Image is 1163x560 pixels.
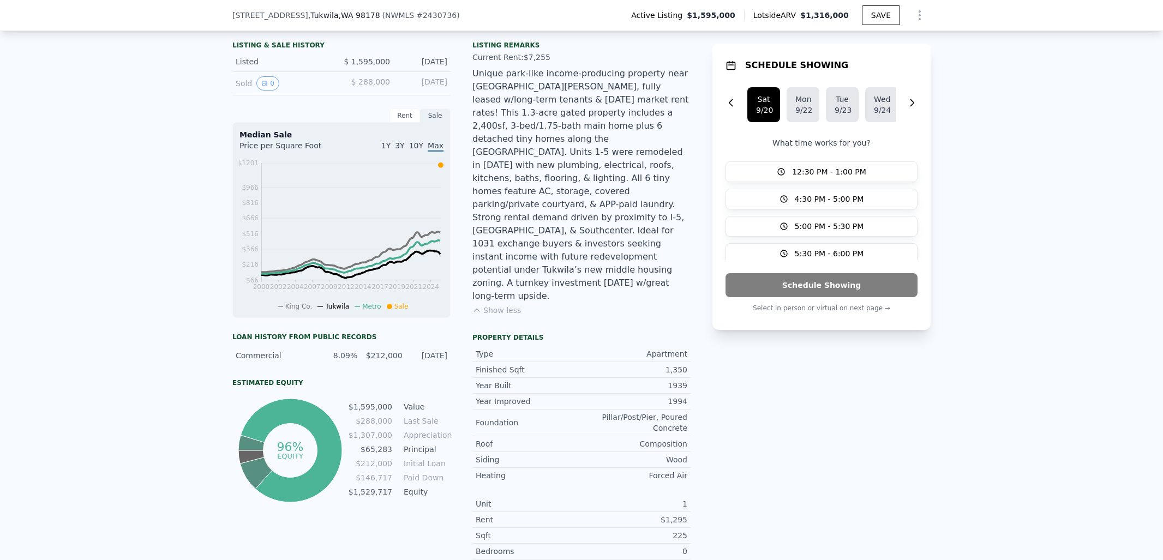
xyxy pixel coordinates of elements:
[787,87,819,122] button: Mon9/22
[348,486,393,498] td: $1,529,717
[242,245,259,253] tspan: $366
[389,109,420,123] div: Rent
[285,303,313,310] span: King Co.
[381,141,391,150] span: 1Y
[239,129,443,140] div: Median Sale
[476,514,581,525] div: Rent
[246,276,259,284] tspan: $66
[348,429,393,441] td: $1,307,000
[792,166,866,177] span: 12:30 PM - 1:00 PM
[756,94,771,105] div: Sat
[399,56,447,67] div: [DATE]
[581,348,687,359] div: Apartment
[242,261,259,268] tspan: $216
[236,56,333,67] div: Listed
[416,11,457,20] span: # 2430736
[726,161,918,182] button: 12:30 PM - 1:00 PM
[581,412,687,433] div: Pillar/Post/Pier, Poured Concrete
[835,105,850,116] div: 9/23
[395,141,404,150] span: 3Y
[423,283,440,291] tspan: 2024
[351,77,390,86] span: $ 288,000
[242,199,259,207] tspan: $816
[236,76,333,91] div: Sold
[382,10,460,21] div: ( )
[524,53,550,62] span: $7,255
[726,243,918,264] button: 5:30 PM - 6:00 PM
[631,10,687,21] span: Active Listing
[242,230,259,238] tspan: $516
[472,305,521,316] button: Show less
[476,417,581,428] div: Foundation
[428,141,443,152] span: Max
[270,283,287,291] tspan: 2002
[726,216,918,237] button: 5:00 PM - 5:30 PM
[236,350,313,361] div: Commercial
[277,451,303,460] tspan: equity
[401,486,451,498] td: Equity
[800,11,849,20] span: $1,316,000
[865,87,898,122] button: Wed9/24
[256,76,279,91] button: View historical data
[581,470,687,481] div: Forced Air
[409,350,447,361] div: [DATE]
[348,415,393,427] td: $288,000
[401,415,451,427] td: Last Sale
[405,283,422,291] tspan: 2021
[581,546,687,557] div: 0
[753,10,800,21] span: Lotside ARV
[581,396,687,407] div: 1994
[835,94,850,105] div: Tue
[308,10,380,21] span: , Tukwila
[371,283,388,291] tspan: 2017
[401,443,451,455] td: Principal
[362,303,381,310] span: Metro
[476,454,581,465] div: Siding
[476,546,581,557] div: Bedrooms
[409,141,423,150] span: 10Y
[476,348,581,359] div: Type
[756,105,771,116] div: 9/20
[476,530,581,541] div: Sqft
[401,401,451,413] td: Value
[747,87,780,122] button: Sat9/20
[287,283,304,291] tspan: 2004
[325,303,349,310] span: Tukwila
[348,472,393,484] td: $146,717
[401,472,451,484] td: Paid Down
[472,333,691,342] div: Property details
[476,438,581,449] div: Roof
[874,105,889,116] div: 9/24
[277,440,303,454] tspan: 96%
[795,221,864,232] span: 5:00 PM - 5:30 PM
[476,470,581,481] div: Heating
[348,401,393,413] td: $1,595,000
[242,184,259,191] tspan: $966
[726,189,918,209] button: 4:30 PM - 5:00 PM
[385,11,414,20] span: NWMLS
[795,194,864,204] span: 4:30 PM - 5:00 PM
[581,454,687,465] div: Wood
[394,303,409,310] span: Sale
[319,350,357,361] div: 8.09%
[795,105,811,116] div: 9/22
[795,248,864,259] span: 5:30 PM - 6:00 PM
[232,41,451,52] div: LISTING & SALE HISTORY
[687,10,735,21] span: $1,595,000
[304,283,321,291] tspan: 2007
[862,5,900,25] button: SAVE
[321,283,338,291] tspan: 2009
[401,429,451,441] td: Appreciation
[874,94,889,105] div: Wed
[581,530,687,541] div: 225
[253,283,270,291] tspan: 2000
[242,214,259,222] tspan: $666
[388,283,405,291] tspan: 2019
[338,283,355,291] tspan: 2012
[339,11,380,20] span: , WA 98178
[401,457,451,469] td: Initial Loan
[795,94,811,105] div: Mon
[726,273,918,297] button: Schedule Showing
[344,57,390,66] span: $ 1,595,000
[581,364,687,375] div: 1,350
